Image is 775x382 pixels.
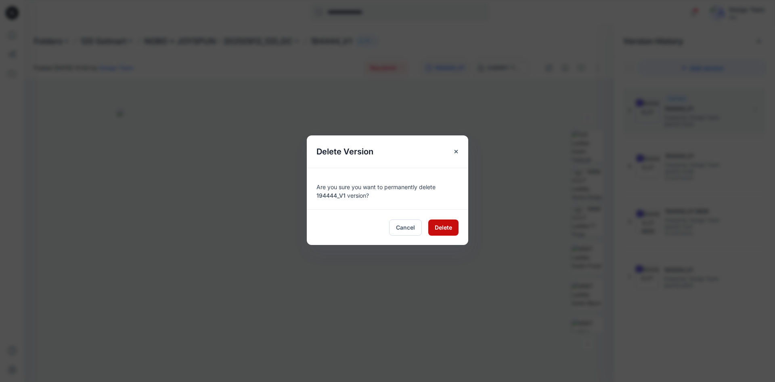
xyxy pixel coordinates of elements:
[428,219,459,236] button: Delete
[316,178,459,200] div: Are you sure you want to permanently delete version?
[435,223,452,232] span: Delete
[449,144,463,159] button: Close
[307,135,383,168] h5: Delete Version
[316,192,346,199] span: 194444_V1
[396,223,415,232] span: Cancel
[389,219,422,236] button: Cancel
